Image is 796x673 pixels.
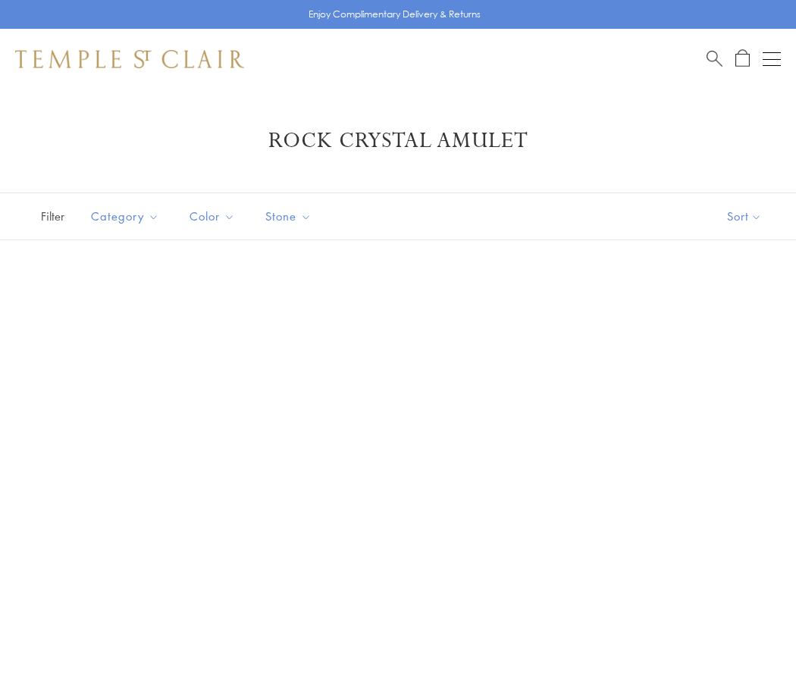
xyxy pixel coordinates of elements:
[178,199,246,233] button: Color
[309,7,481,22] p: Enjoy Complimentary Delivery & Returns
[15,50,244,68] img: Temple St. Clair
[693,193,796,239] button: Show sort by
[707,49,722,68] a: Search
[763,50,781,68] button: Open navigation
[38,127,758,155] h1: Rock Crystal Amulet
[258,207,323,226] span: Stone
[182,207,246,226] span: Color
[254,199,323,233] button: Stone
[735,49,750,68] a: Open Shopping Bag
[80,199,171,233] button: Category
[83,207,171,226] span: Category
